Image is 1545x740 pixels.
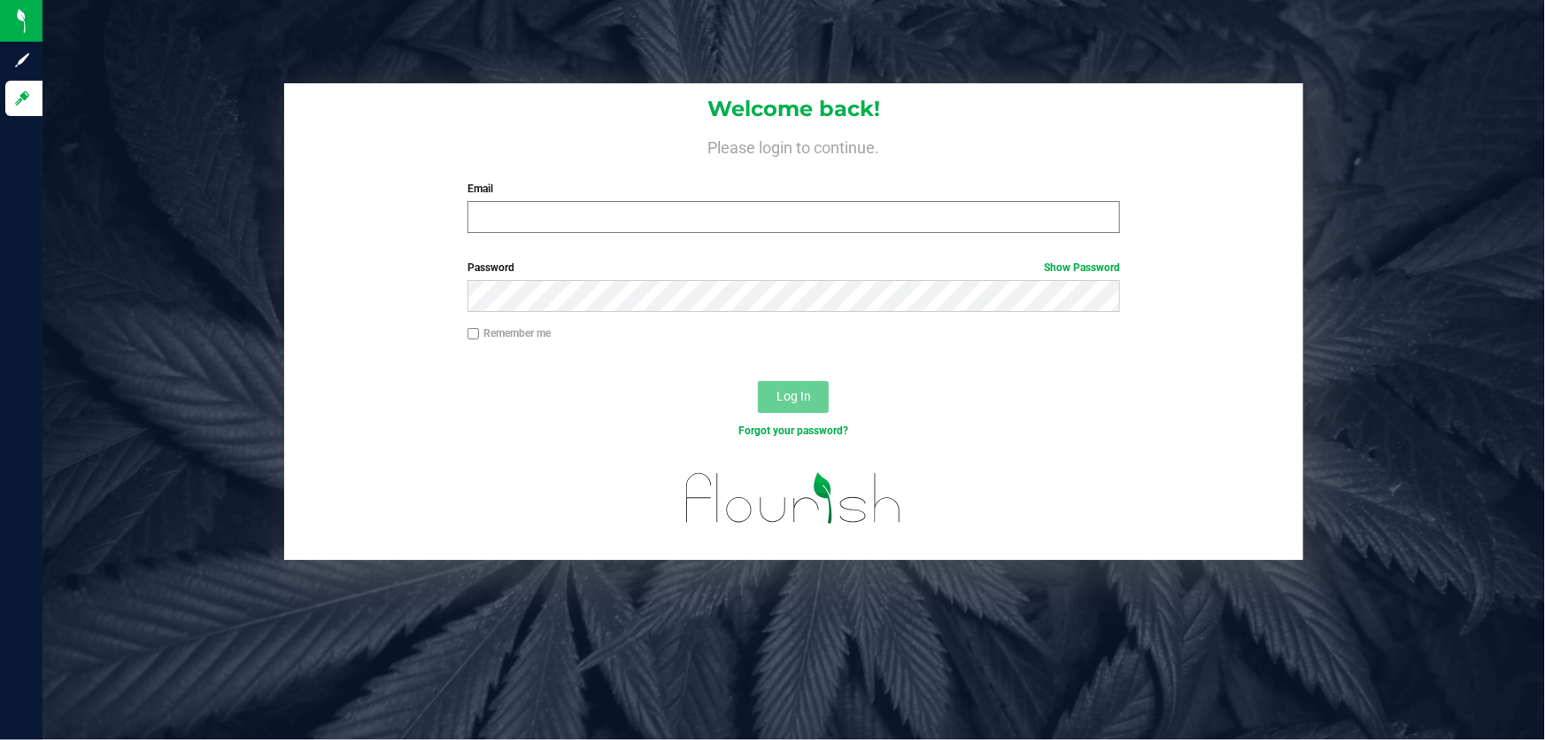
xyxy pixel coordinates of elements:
[13,90,31,107] inline-svg: Log in
[13,51,31,69] inline-svg: Sign up
[284,135,1303,156] h4: Please login to continue.
[667,457,922,540] img: flourish_logo.svg
[776,389,811,403] span: Log In
[284,97,1303,121] h1: Welcome back!
[467,261,514,274] span: Password
[758,381,829,413] button: Log In
[467,325,551,341] label: Remember me
[1044,261,1120,274] a: Show Password
[467,328,480,340] input: Remember me
[738,425,848,437] a: Forgot your password?
[467,181,1121,197] label: Email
